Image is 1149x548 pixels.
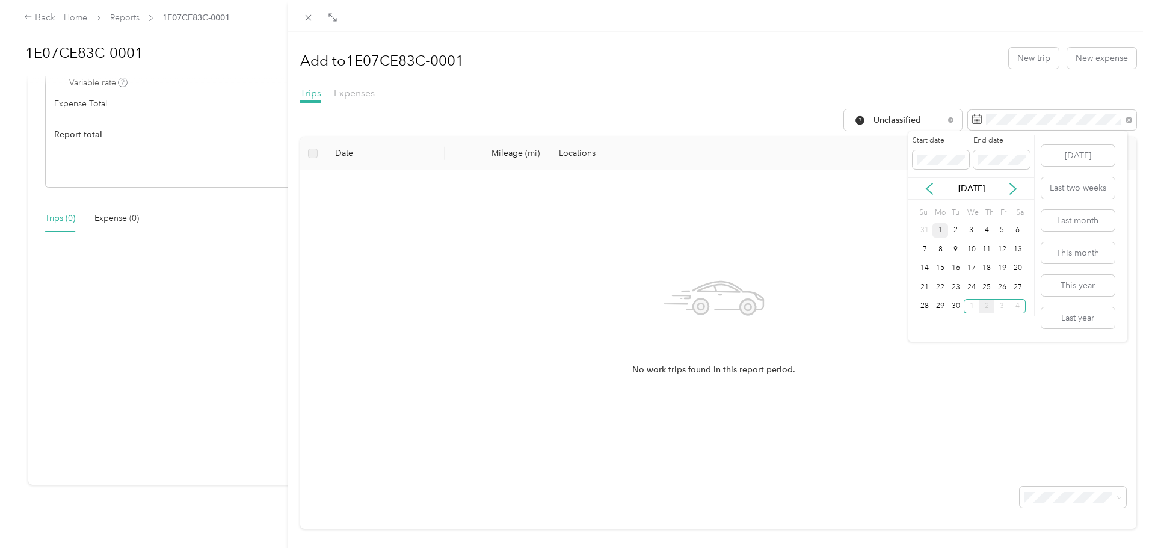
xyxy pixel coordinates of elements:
[1010,299,1026,314] div: 4
[632,363,795,377] span: No work trips found in this report period.
[445,137,549,170] th: Mileage (mi)
[979,223,994,238] div: 4
[973,135,1030,146] label: End date
[1014,204,1026,221] div: Sa
[994,242,1010,257] div: 12
[964,242,979,257] div: 10
[917,204,929,221] div: Su
[994,223,1010,238] div: 5
[300,46,464,75] h1: Add to 1E07CE83C-0001
[873,116,944,125] span: Unclassified
[1010,242,1026,257] div: 13
[979,280,994,295] div: 25
[948,223,964,238] div: 2
[1010,223,1026,238] div: 6
[999,204,1010,221] div: Fr
[917,223,933,238] div: 31
[1082,481,1149,548] iframe: Everlance-gr Chat Button Frame
[932,223,948,238] div: 1
[948,299,964,314] div: 30
[917,242,933,257] div: 7
[979,242,994,257] div: 11
[1067,48,1136,69] button: New expense
[913,135,969,146] label: Start date
[1041,145,1115,166] button: [DATE]
[946,182,997,195] p: [DATE]
[950,204,961,221] div: Tu
[1010,280,1026,295] div: 27
[964,223,979,238] div: 3
[964,261,979,276] div: 17
[1041,307,1115,328] button: Last year
[964,280,979,295] div: 24
[1041,242,1115,263] button: This month
[1041,177,1115,199] button: Last two weeks
[994,261,1010,276] div: 19
[1009,48,1059,69] button: New trip
[549,137,914,170] th: Locations
[917,280,933,295] div: 21
[994,280,1010,295] div: 26
[917,299,933,314] div: 28
[932,299,948,314] div: 29
[948,280,964,295] div: 23
[932,242,948,257] div: 8
[966,204,979,221] div: We
[932,204,946,221] div: Mo
[917,261,933,276] div: 14
[334,87,375,99] span: Expenses
[325,137,445,170] th: Date
[932,280,948,295] div: 22
[964,299,979,314] div: 1
[948,261,964,276] div: 16
[1010,261,1026,276] div: 20
[983,204,994,221] div: Th
[994,299,1010,314] div: 3
[948,242,964,257] div: 9
[979,261,994,276] div: 18
[1041,210,1115,231] button: Last month
[979,299,994,314] div: 2
[1041,275,1115,296] button: This year
[932,261,948,276] div: 15
[300,87,321,99] span: Trips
